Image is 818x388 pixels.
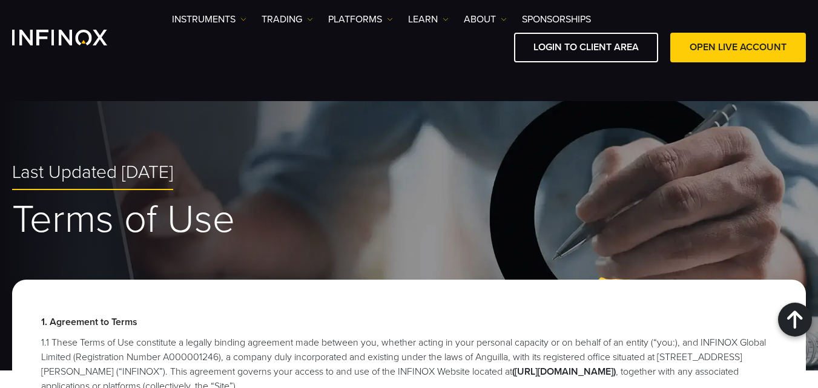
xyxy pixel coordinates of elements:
[514,33,658,62] a: LOGIN TO CLIENT AREA
[12,30,136,45] a: INFINOX Logo
[464,12,507,27] a: ABOUT
[328,12,393,27] a: PLATFORMS
[512,366,616,378] a: ([URL][DOMAIN_NAME])
[670,33,806,62] a: OPEN LIVE ACCOUNT
[12,199,806,240] h1: Terms of Use
[522,12,591,27] a: SPONSORSHIPS
[408,12,449,27] a: Learn
[172,12,246,27] a: Instruments
[41,316,137,328] strong: 1. Agreement to Terms
[12,162,173,184] span: Last Updated [DATE]
[262,12,313,27] a: TRADING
